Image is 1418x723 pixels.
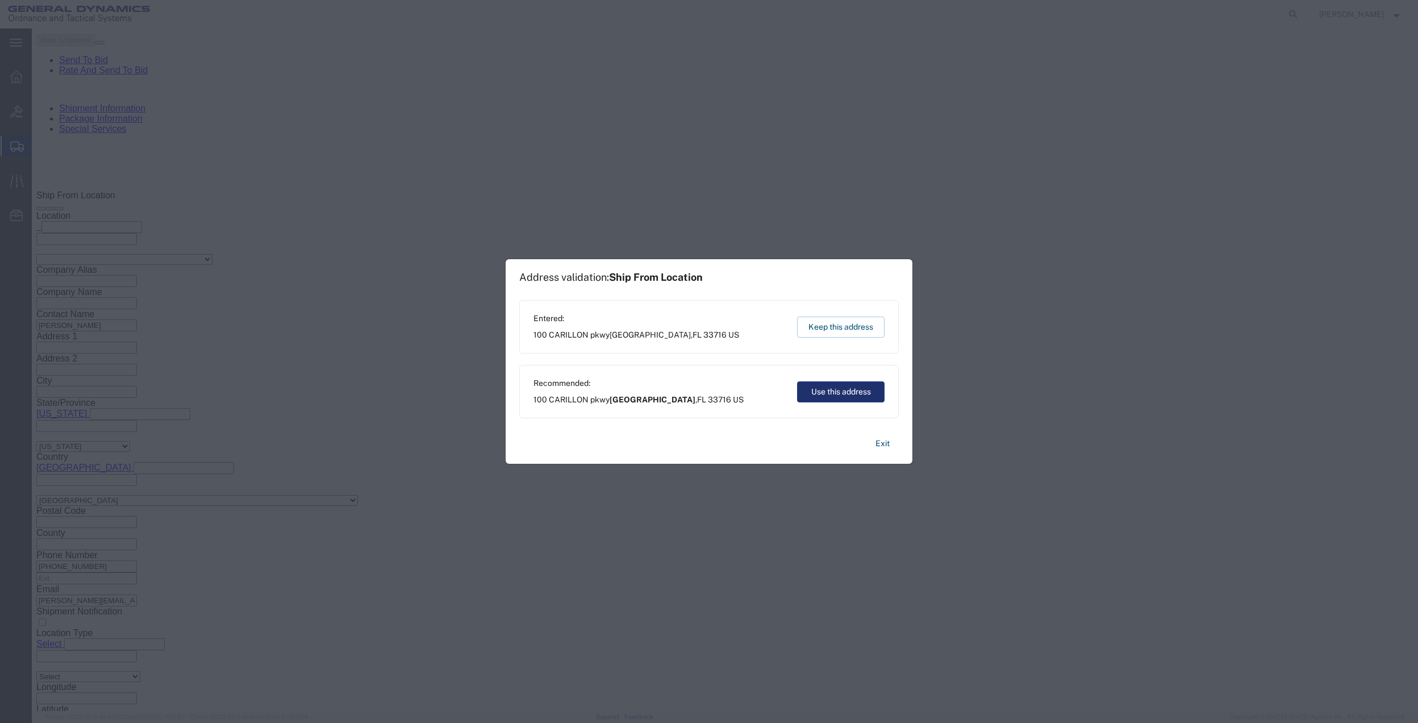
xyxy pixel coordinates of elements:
[610,330,691,339] span: [GEOGRAPHIC_DATA]
[703,330,727,339] span: 33716
[533,329,739,341] span: 100 CARILLON pkwy ,
[797,317,885,338] button: Keep this address
[733,395,744,404] span: US
[533,394,744,406] span: 100 CARILLON pkwy ,
[610,395,695,404] span: [GEOGRAPHIC_DATA]
[533,313,739,325] span: Entered:
[519,271,703,284] h1: Address validation:
[728,330,739,339] span: US
[866,434,899,454] button: Exit
[693,330,702,339] span: FL
[797,381,885,402] button: Use this address
[609,271,703,283] span: Ship From Location
[708,395,731,404] span: 33716
[697,395,706,404] span: FL
[533,377,744,389] span: Recommended:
